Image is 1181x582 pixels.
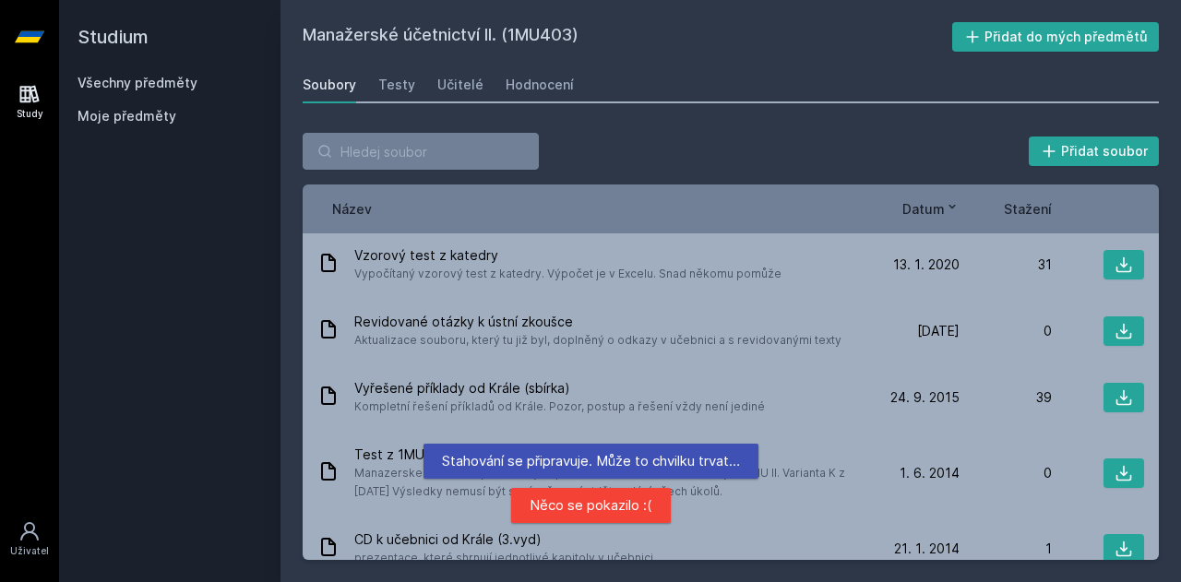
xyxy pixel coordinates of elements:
a: Testy [378,66,415,103]
span: Aktualizace souboru, který tu již byl, doplněný o odkazy v učebnici a s revidovanými texty [354,331,841,350]
span: 21. 1. 2014 [894,540,960,558]
span: Revidované otázky k ústní zkoušce [354,313,841,331]
button: Stažení [1004,199,1052,219]
span: Vypočítaný vzorový test z katedry. Výpočet je v Excelu. Snad někomu pomůže [354,265,781,283]
div: 39 [960,388,1052,407]
input: Hledej soubor [303,133,539,170]
a: Učitelé [437,66,483,103]
div: Hodnocení [506,76,574,94]
span: Vzorový test z katedry [354,246,781,265]
div: 0 [960,464,1052,482]
a: Hodnocení [506,66,574,103]
div: Učitelé [437,76,483,94]
span: 13. 1. 2020 [893,255,960,274]
span: Vyřešené příklady od Krále (sbírka) [354,379,765,398]
div: 31 [960,255,1052,274]
span: Kompletní řešení příkladů od Krále. Pozor, postup a řešení vždy není jediné [354,398,765,416]
span: prezentace, které shrnují jednotlivé kapitoly v učebnici [354,549,653,567]
span: Manazerske ucetnictvi pro vedlejsi specializace. V zasade to same jako MU II. Varianta K z [DATE]... [354,464,860,501]
div: Něco se pokazilo :( [511,488,671,523]
button: Přidat do mých předmětů [952,22,1160,52]
a: Study [4,74,55,130]
h2: Manažerské účetnictví II. (1MU403) [303,22,952,52]
a: Soubory [303,66,356,103]
div: Testy [378,76,415,94]
div: Soubory [303,76,356,94]
span: 24. 9. 2015 [890,388,960,407]
span: Test z 1MU413 [DATE] [354,445,860,464]
div: Stahování se připravuje. Může to chvilku trvat… [423,444,758,479]
div: Study [17,107,43,121]
a: Uživatel [4,511,55,567]
button: Název [332,199,372,219]
a: Všechny předměty [78,75,197,90]
button: Přidat soubor [1029,137,1160,166]
span: Moje předměty [78,107,176,125]
button: Datum [902,199,960,219]
span: CD k učebnici od Krále (3.vyd) [354,530,653,549]
span: Datum [902,199,945,219]
div: 0 [960,322,1052,340]
div: Uživatel [10,544,49,558]
span: [DATE] [917,322,960,340]
div: 1 [960,540,1052,558]
span: 1. 6. 2014 [900,464,960,482]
